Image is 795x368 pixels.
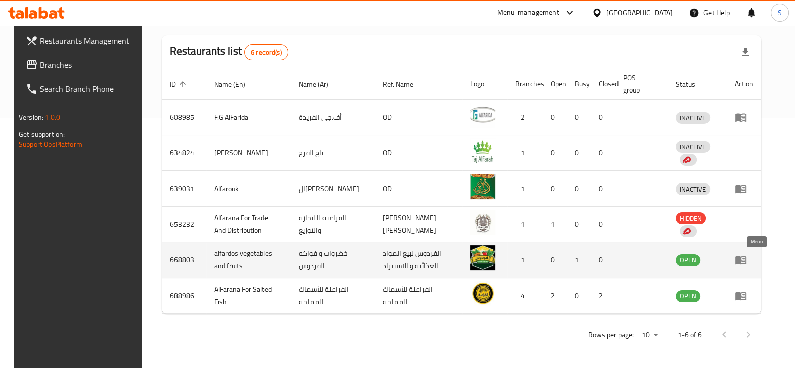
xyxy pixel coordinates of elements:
[638,328,662,343] div: Rows per page:
[375,278,462,314] td: الفراعنة للأسماك المملحة
[497,7,559,19] div: Menu-management
[375,135,462,171] td: OD
[19,128,65,141] span: Get support on:
[170,78,189,90] span: ID
[676,183,710,195] span: INACTIVE
[162,242,206,278] td: 668803
[206,100,291,135] td: F.G AlFarida
[470,103,495,128] img: F.G AlFarida
[735,182,753,195] div: Menu
[162,207,206,242] td: 653232
[733,40,757,64] div: Export file
[375,100,462,135] td: OD
[567,171,591,207] td: 0
[19,111,43,124] span: Version:
[543,135,567,171] td: 0
[19,138,82,151] a: Support.OpsPlatform
[676,112,710,124] span: INACTIVE
[291,171,375,207] td: ال[PERSON_NAME]
[245,48,288,57] span: 6 record(s)
[470,210,495,235] img: Alfarana For Trade And Distribution
[291,135,375,171] td: تاج الفرح
[682,227,691,236] img: delivery hero logo
[383,78,426,90] span: Ref. Name
[206,171,291,207] td: Alfarouk
[591,207,615,242] td: 0
[591,135,615,171] td: 0
[206,135,291,171] td: [PERSON_NAME]
[567,135,591,171] td: 0
[591,242,615,278] td: 0
[676,141,710,153] span: INACTIVE
[206,278,291,314] td: AlFarana For Salted Fish
[676,78,709,90] span: Status
[727,69,761,100] th: Action
[291,242,375,278] td: خضروات و فواكه الفردوس
[244,44,288,60] div: Total records count
[462,69,507,100] th: Logo
[470,245,495,270] img: alfardos vegetables and fruits
[735,290,753,302] div: Menu
[543,69,567,100] th: Open
[291,207,375,242] td: الفراعنة لللتجارة والتوزيع
[567,69,591,100] th: Busy
[676,254,700,266] span: OPEN
[40,83,138,95] span: Search Branch Phone
[778,7,782,18] span: S
[507,242,543,278] td: 1
[591,69,615,100] th: Closed
[507,69,543,100] th: Branches
[375,171,462,207] td: OD
[676,212,706,224] div: HIDDEN
[162,135,206,171] td: 634824
[40,35,138,47] span: Restaurants Management
[299,78,341,90] span: Name (Ar)
[680,154,697,166] div: Indicates that the vendor menu management has been moved to DH Catalog service
[375,207,462,242] td: [PERSON_NAME] [PERSON_NAME]
[375,242,462,278] td: الفردوس لبيع المواد الغذائية و الاستيراد
[567,207,591,242] td: 0
[507,207,543,242] td: 1
[543,278,567,314] td: 2
[470,281,495,306] img: AlFarana For Salted Fish
[682,155,691,164] img: delivery hero logo
[18,53,146,77] a: Branches
[162,171,206,207] td: 639031
[567,100,591,135] td: 0
[507,135,543,171] td: 1
[680,225,697,237] div: Indicates that the vendor menu management has been moved to DH Catalog service
[543,242,567,278] td: 0
[162,100,206,135] td: 608985
[678,329,702,341] p: 1-6 of 6
[591,171,615,207] td: 0
[606,7,673,18] div: [GEOGRAPHIC_DATA]
[676,290,700,302] span: OPEN
[162,278,206,314] td: 688986
[591,278,615,314] td: 2
[507,171,543,207] td: 1
[470,138,495,163] img: Taj Alfarah
[40,59,138,71] span: Branches
[507,278,543,314] td: 4
[543,207,567,242] td: 1
[543,171,567,207] td: 0
[45,111,60,124] span: 1.0.0
[676,213,706,224] span: HIDDEN
[162,69,761,314] table: enhanced table
[291,278,375,314] td: الفراعنة للأسماك المملحة
[206,207,291,242] td: Alfarana For Trade And Distribution
[567,242,591,278] td: 1
[291,100,375,135] td: أف.جي الفريدة
[543,100,567,135] td: 0
[214,78,258,90] span: Name (En)
[470,174,495,199] img: Alfarouk
[567,278,591,314] td: 0
[591,100,615,135] td: 0
[623,72,656,96] span: POS group
[18,29,146,53] a: Restaurants Management
[735,111,753,123] div: Menu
